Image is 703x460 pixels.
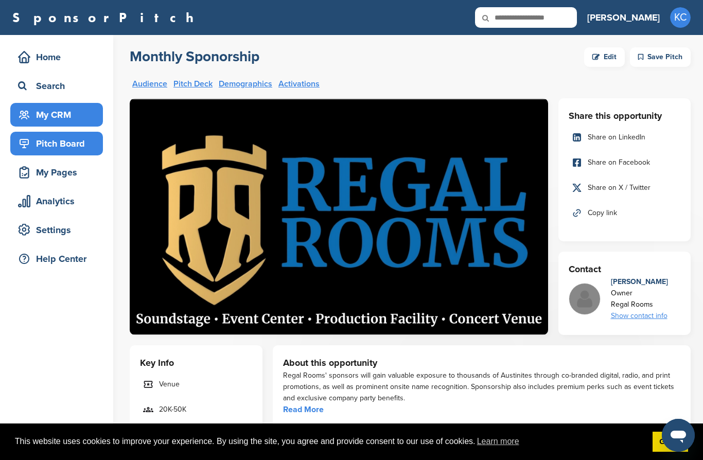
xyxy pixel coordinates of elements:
a: Help Center [10,247,103,271]
a: Pitch Board [10,132,103,155]
span: Venue [159,379,180,390]
a: Share on X / Twitter [569,177,681,199]
h3: [PERSON_NAME] [587,10,660,25]
h2: Monthly Sponorship [130,47,259,66]
span: 20K-50K [159,404,186,415]
span: Copy link [588,207,617,219]
span: Share on Facebook [588,157,650,168]
div: Show contact info [611,310,668,322]
a: Copy link [569,202,681,224]
a: dismiss cookie message [653,432,688,452]
a: Pitch Deck [173,80,213,88]
div: Regal Rooms' sponsors will gain valuable exposure to thousands of Austinites through co-branded d... [283,370,681,404]
a: Settings [10,218,103,242]
a: Demographics [219,80,272,88]
a: Search [10,74,103,98]
div: Help Center [15,250,103,268]
a: Share on LinkedIn [569,127,681,148]
div: My CRM [15,105,103,124]
a: Activations [278,80,320,88]
img: Sponsorpitch & [130,98,548,335]
img: Missing [569,284,600,314]
a: Share on Facebook [569,152,681,173]
a: My Pages [10,161,103,184]
div: Analytics [15,192,103,210]
div: Regal Rooms [611,299,668,310]
div: My Pages [15,163,103,182]
a: Analytics [10,189,103,213]
div: Home [15,48,103,66]
h3: About this opportunity [283,356,681,370]
div: [PERSON_NAME] [611,276,668,288]
span: Share on LinkedIn [588,132,645,143]
h3: Contact [569,262,681,276]
h3: Key Info [140,356,252,370]
a: Audience [132,80,167,88]
span: Share on X / Twitter [588,182,651,193]
a: SponsorPitch [12,11,200,24]
div: Settings [15,221,103,239]
a: [PERSON_NAME] [587,6,660,29]
a: Monthly Sponorship [130,47,259,67]
div: Search [15,77,103,95]
a: Read More [283,404,324,415]
div: Pitch Board [15,134,103,153]
a: My CRM [10,103,103,127]
span: This website uses cookies to improve your experience. By using the site, you agree and provide co... [15,434,644,449]
div: Save Pitch [630,47,691,67]
a: learn more about cookies [476,434,521,449]
span: KC [670,7,691,28]
a: Home [10,45,103,69]
h3: Share this opportunity [569,109,681,123]
div: Owner [611,288,668,299]
iframe: Button to launch messaging window [662,419,695,452]
a: Edit [584,47,625,67]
